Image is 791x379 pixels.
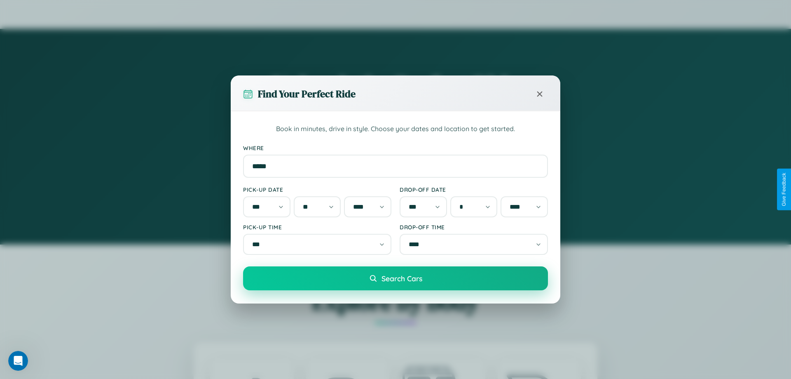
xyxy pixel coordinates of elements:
p: Book in minutes, drive in style. Choose your dates and location to get started. [243,124,548,134]
label: Pick-up Time [243,224,391,231]
label: Drop-off Date [400,186,548,193]
h3: Find Your Perfect Ride [258,87,356,101]
label: Where [243,144,548,151]
span: Search Cars [381,274,422,283]
label: Drop-off Time [400,224,548,231]
button: Search Cars [243,266,548,290]
label: Pick-up Date [243,186,391,193]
